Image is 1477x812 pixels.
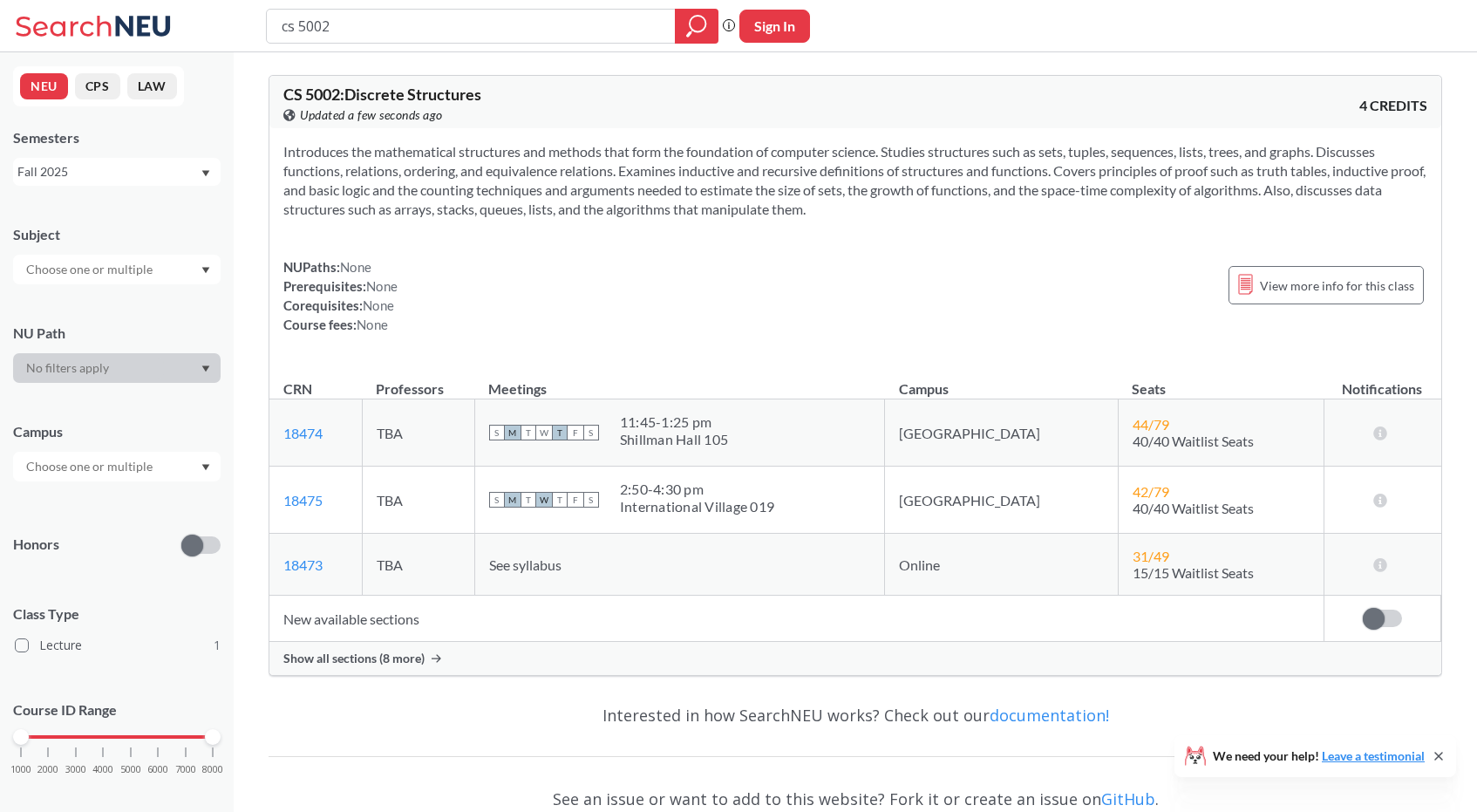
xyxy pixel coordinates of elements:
[214,636,221,655] span: 1
[1133,500,1254,516] span: 40/40 Waitlist Seats
[13,158,221,186] div: Fall 2025Dropdown arrow
[1133,483,1169,500] span: 42 / 79
[13,225,221,244] div: Subject
[201,365,210,372] svg: Dropdown arrow
[552,425,568,440] span: T
[885,362,1119,399] th: Campus
[13,700,221,720] p: Course ID Range
[283,556,323,573] a: 18473
[521,492,536,508] span: T
[739,10,810,43] button: Sign In
[1133,564,1254,581] span: 15/15 Waitlist Seats
[269,596,1324,642] td: New available sections
[17,259,164,280] input: Choose one or multiple
[362,534,474,596] td: TBA
[620,481,774,498] div: 2:50 - 4:30 pm
[283,85,481,104] span: CS 5002 : Discrete Structures
[362,399,474,467] td: TBA
[201,170,210,177] svg: Dropdown arrow
[37,765,58,774] span: 2000
[362,467,474,534] td: TBA
[366,278,398,294] span: None
[521,425,536,440] span: T
[13,353,221,383] div: Dropdown arrow
[13,604,221,624] span: Class Type
[283,651,425,666] span: Show all sections (8 more)
[1359,96,1427,115] span: 4 CREDITS
[17,456,164,477] input: Choose one or multiple
[280,11,663,41] input: Class, professor, course number, "phrase"
[1213,750,1425,762] span: We need your help!
[92,765,113,774] span: 4000
[340,259,371,275] span: None
[620,413,728,431] div: 11:45 - 1:25 pm
[13,324,221,343] div: NU Path
[283,142,1427,219] section: Introduces the mathematical structures and methods that form the foundation of computer science. ...
[283,379,312,399] div: CRN
[620,498,774,515] div: International Village 019
[536,492,552,508] span: W
[885,399,1119,467] td: [GEOGRAPHIC_DATA]
[1133,548,1169,564] span: 31 / 49
[147,765,168,774] span: 6000
[1260,275,1414,297] span: View more info for this class
[13,452,221,481] div: Dropdown arrow
[552,492,568,508] span: T
[1133,433,1254,449] span: 40/40 Waitlist Seats
[620,431,728,448] div: Shillman Hall 105
[269,642,1441,675] div: Show all sections (8 more)
[300,106,443,125] span: Updated a few seconds ago
[686,14,707,38] svg: magnifying glass
[357,317,388,332] span: None
[505,492,521,508] span: M
[1324,362,1440,399] th: Notifications
[127,73,177,99] button: LAW
[583,492,599,508] span: S
[120,765,141,774] span: 5000
[283,425,323,441] a: 18474
[568,425,583,440] span: F
[675,9,718,44] div: magnifying glass
[489,425,505,440] span: S
[583,425,599,440] span: S
[13,128,221,147] div: Semesters
[13,422,221,441] div: Campus
[990,705,1109,726] a: documentation!
[17,162,200,181] div: Fall 2025
[202,765,223,774] span: 8000
[20,73,68,99] button: NEU
[885,467,1119,534] td: [GEOGRAPHIC_DATA]
[15,634,221,657] label: Lecture
[1101,788,1155,809] a: GitHub
[283,492,323,508] a: 18475
[474,362,884,399] th: Meetings
[505,425,521,440] span: M
[201,267,210,274] svg: Dropdown arrow
[489,556,562,573] span: See syllabus
[175,765,196,774] span: 7000
[10,765,31,774] span: 1000
[283,257,398,334] div: NUPaths: Prerequisites: Corequisites: Course fees:
[269,690,1442,740] div: Interested in how SearchNEU works? Check out our
[13,535,59,555] p: Honors
[65,765,86,774] span: 3000
[362,362,474,399] th: Professors
[201,464,210,471] svg: Dropdown arrow
[13,255,221,284] div: Dropdown arrow
[1322,748,1425,763] a: Leave a testimonial
[1118,362,1324,399] th: Seats
[489,492,505,508] span: S
[885,534,1119,596] td: Online
[536,425,552,440] span: W
[363,297,394,313] span: None
[1133,416,1169,433] span: 44 / 79
[75,73,120,99] button: CPS
[568,492,583,508] span: F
